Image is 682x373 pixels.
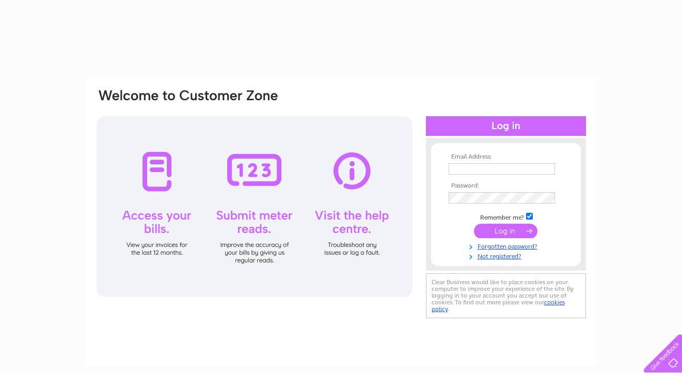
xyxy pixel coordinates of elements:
[446,153,566,161] th: Email Address:
[449,241,566,251] a: Forgotten password?
[474,224,537,238] input: Submit
[426,273,586,318] div: Clear Business would like to place cookies on your computer to improve your experience of the sit...
[432,299,565,313] a: cookies policy
[446,182,566,190] th: Password:
[449,251,566,260] a: Not registered?
[446,211,566,222] td: Remember me?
